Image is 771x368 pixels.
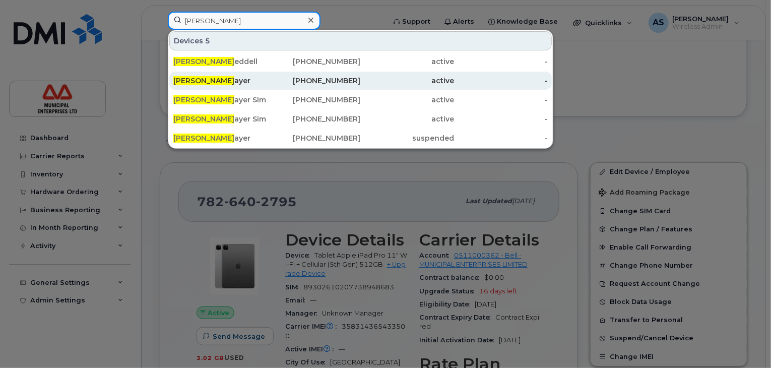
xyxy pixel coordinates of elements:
span: [PERSON_NAME] [173,57,234,66]
div: [PHONE_NUMBER] [267,95,361,105]
a: [PERSON_NAME]ayer[PHONE_NUMBER]active- [169,72,552,90]
div: - [454,76,548,86]
div: ayer [173,133,267,143]
span: 5 [205,36,210,46]
div: - [454,95,548,105]
div: active [361,95,455,105]
div: active [361,56,455,67]
div: active [361,114,455,124]
a: [PERSON_NAME]ayer Sim 2[PHONE_NUMBER]active- [169,91,552,109]
div: - [454,133,548,143]
div: [PHONE_NUMBER] [267,56,361,67]
div: Devices [169,31,552,50]
div: active [361,76,455,86]
div: - [454,56,548,67]
span: [PERSON_NAME] [173,134,234,143]
div: - [454,114,548,124]
span: [PERSON_NAME] [173,95,234,104]
a: [PERSON_NAME]eddell[PHONE_NUMBER]active- [169,52,552,71]
div: eddell [173,56,267,67]
span: [PERSON_NAME] [173,76,234,85]
div: ayer Sim 1 [173,114,267,124]
a: [PERSON_NAME]ayer[PHONE_NUMBER]suspended- [169,129,552,147]
span: [PERSON_NAME] [173,114,234,124]
input: Find something... [168,12,320,30]
div: [PHONE_NUMBER] [267,133,361,143]
div: [PHONE_NUMBER] [267,114,361,124]
div: suspended [361,133,455,143]
div: ayer Sim 2 [173,95,267,105]
div: ayer [173,76,267,86]
div: [PHONE_NUMBER] [267,76,361,86]
a: [PERSON_NAME]ayer Sim 1[PHONE_NUMBER]active- [169,110,552,128]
